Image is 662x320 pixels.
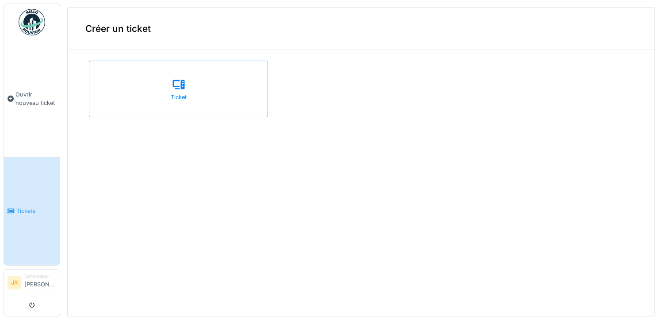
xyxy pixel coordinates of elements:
li: JR [8,276,21,289]
span: Ouvrir nouveau ticket [15,90,56,107]
img: Badge_color-CXgf-gQk.svg [19,9,45,35]
span: Tickets [16,207,56,215]
div: Ticket [171,93,187,101]
a: Ouvrir nouveau ticket [4,40,60,157]
li: [PERSON_NAME] [24,273,56,292]
a: JR Demandeur[PERSON_NAME] [8,273,56,294]
a: Tickets [4,157,60,266]
div: Créer un ticket [68,8,654,50]
div: Demandeur [24,273,56,280]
